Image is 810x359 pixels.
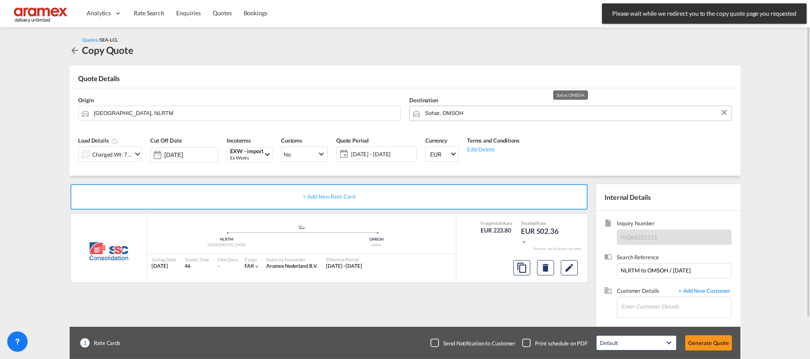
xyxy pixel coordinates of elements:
span: Search Reference [617,253,731,263]
img: SSC [78,241,140,262]
div: [GEOGRAPHIC_DATA] [152,242,302,248]
div: Sailing Date [152,256,176,263]
div: + Add New Rate Card [70,184,588,210]
button: Copy [513,260,530,275]
span: Bookings [244,9,267,17]
div: Edit/Delete [467,145,520,153]
md-select: Select Incoterms: EXW - import Ex Works [227,147,273,162]
span: Aramex Nederland B.V. [266,263,318,269]
md-icon: icon-chevron-down [521,239,527,245]
div: Free Days [218,256,238,263]
md-select: Select Customs: No [281,146,328,162]
input: Enter search reference [617,263,731,278]
input: Select [164,151,218,158]
div: Cargo [245,256,260,263]
md-icon: assets/icons/custom/ship-fill.svg [297,225,307,229]
input: Search by Door/Port [425,106,727,121]
span: [DATE] - [DATE] [326,263,362,269]
span: Quotes [213,9,231,17]
span: Load Details [78,137,118,144]
div: Effective Period [326,256,362,263]
div: 46 [185,263,209,270]
div: Freight Rate [481,220,512,226]
span: Rate Cards [90,339,121,347]
div: Sohar [302,242,452,248]
span: Incoterms [227,137,251,144]
span: Quote Period [336,137,368,144]
input: Enter Customer Details [621,297,731,316]
span: EUR [430,150,450,159]
div: EUR 502.36 [521,226,563,247]
input: Search by Door/Port [94,106,396,121]
span: Sell [531,221,537,226]
div: Sohar, OMSOH [557,90,585,100]
div: Default [600,339,618,346]
div: Rates by Forwarder [266,256,318,263]
div: Charged Wt: 7.46 W/Micon-chevron-down [78,146,142,162]
md-icon: icon-calendar [337,149,347,159]
md-icon: assets/icons/custom/copyQuote.svg [517,263,527,273]
div: Send Notification to Customer [443,339,515,347]
span: Analytics [87,9,111,17]
span: FAK [245,263,254,269]
div: Ex Works [230,154,264,161]
span: Currency [425,137,447,144]
div: [DATE] [152,263,176,270]
span: + Add New Customer [674,287,731,297]
span: SEA-LCL [100,37,118,42]
span: Customer Details [617,287,674,297]
div: EUR 223.80 [481,226,512,235]
span: Sell [495,221,503,226]
div: Copy Quote [82,43,133,57]
button: Generate Quote [685,335,732,351]
div: OMSOH [302,237,452,242]
span: Origin [78,97,93,104]
md-select: Select Currency: € EUREuro [425,146,458,162]
div: - [218,263,219,270]
div: NLRTM [152,237,302,242]
md-checkbox: Checkbox No Ink [430,339,515,347]
span: 1 [80,338,90,348]
div: Transit Time [185,256,209,263]
span: Destination [409,97,438,104]
md-input-container: Sohar, OMSOH [409,106,732,121]
span: Please wait while we redirect you to the copy quote page you requested [610,9,799,18]
span: Enquiries [176,9,201,17]
div: Aramex Nederland B.V. [266,263,318,270]
button: Clear Input [718,106,731,119]
span: Inquiry Number [617,219,731,229]
div: 03 Sep 2025 - 06 Nov 2025 [326,263,362,270]
md-icon: icon-chevron-down [254,264,260,269]
md-checkbox: Checkbox No Ink [522,339,588,347]
span: + Add New Rate Card [303,193,355,200]
div: Remark and Inclusion included [527,247,588,251]
span: Rate Search [134,9,164,17]
div: icon-arrow-left [70,43,82,57]
span: [DATE] - [DATE] [351,150,414,158]
span: INQ68252111 [621,234,658,241]
md-icon: Chargeable Weight [111,138,118,145]
button: Edit [561,260,578,275]
div: Quote Details [70,74,740,87]
span: Terms and Conditions [467,137,520,144]
md-icon: icon-arrow-left [70,45,80,56]
md-input-container: Rotterdam, NLRTM [78,106,401,121]
span: Quotes / [82,37,100,42]
div: EXW - import [230,148,264,154]
span: CC Email [617,326,731,336]
div: Print schedule on PDF [535,339,588,347]
div: Charged Wt: 7.46 W/M [92,149,132,160]
button: Delete [537,260,554,275]
div: Total Rate [521,220,563,226]
span: [DATE] - [DATE] [349,148,416,160]
span: Customs [281,137,302,144]
img: dca169e0c7e311edbe1137055cab269e.png [13,4,70,23]
div: Internal Details [596,184,740,210]
md-icon: icon-chevron-down [132,149,143,159]
div: No [284,151,291,158]
span: Cut Off Date [150,137,182,144]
